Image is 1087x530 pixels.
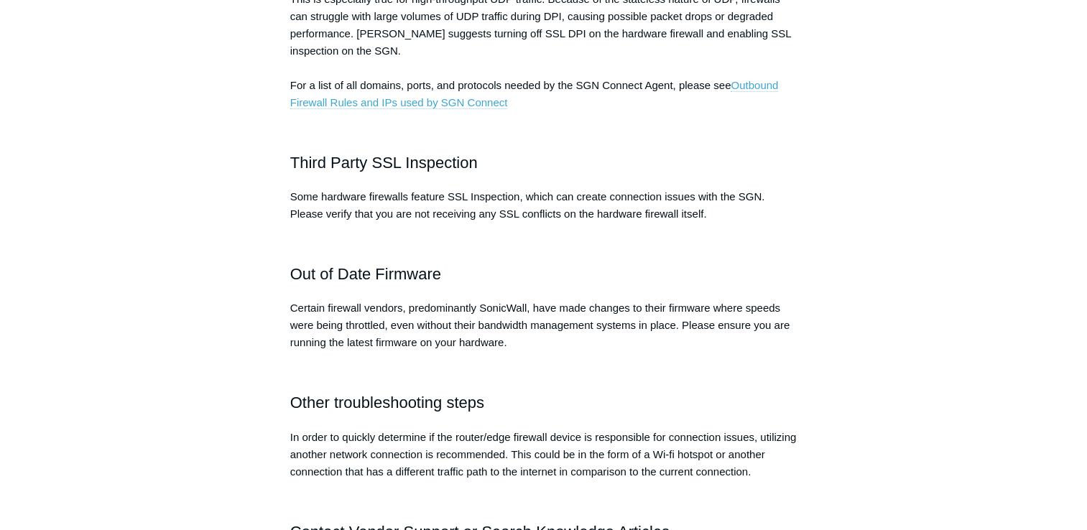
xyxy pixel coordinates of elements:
h2: Other troubleshooting steps [290,390,797,415]
h2: Out of Date Firmware [290,261,797,287]
p: Certain firewall vendors, predominantly SonicWall, have made changes to their firmware where spee... [290,299,797,351]
a: Outbound Firewall Rules and IPs used by SGN Connect [290,79,779,109]
p: In order to quickly determine if the router/edge firewall device is responsible for connection is... [290,429,797,480]
p: Some hardware firewalls feature SSL Inspection, which can create connection issues with the SGN. ... [290,188,797,223]
h2: Third Party SSL Inspection [290,150,797,175]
